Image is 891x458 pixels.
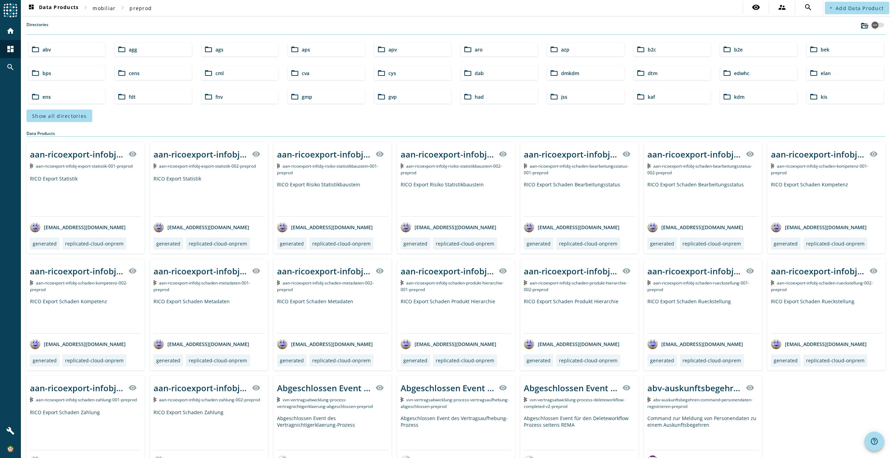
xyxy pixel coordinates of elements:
span: apv [388,46,397,53]
div: RICO Export Schaden Kompetenz [771,181,882,216]
div: RICO Export Schaden Kompetenz [30,298,141,333]
div: aan-ricoexport-infobj-schaden-rueckstellung-002-_stage_ [771,265,865,277]
div: aan-ricoexport-infobj-schaden-zahlung-001-_stage_ [30,382,124,394]
img: avatar [524,222,534,232]
div: Data Products [26,130,885,137]
div: aan-ricoexport-infobj-schaden-rueckstellung-001-_stage_ [647,265,742,277]
img: Kafka Topic: aan-ricoexport-infobj-schaden-produkt-hierarchie-001-preprod [401,280,404,285]
mat-icon: visibility [128,267,137,275]
div: aan-ricoexport-infobj-export-statistik-001-_stage_ [30,148,124,160]
img: Kafka Topic: aan-ricoexport-infobj-schaden-zahlung-002-preprod [153,397,157,402]
span: aps [302,46,310,53]
mat-icon: folder_open [31,93,40,101]
mat-icon: folder_open [118,45,126,54]
img: avatar [401,222,411,232]
div: aan-ricoexport-infobj-schaden-produkt-hierarchie-002-_stage_ [524,265,618,277]
mat-icon: folder_open [464,93,472,101]
span: Kafka Topic: aan-ricoexport-infobj-schaden-metadaten-002-preprod [277,280,374,292]
span: dab [475,70,484,77]
div: [EMAIL_ADDRESS][DOMAIN_NAME] [277,222,373,232]
div: Abgeschlossen Event für den Deleteworkflow Prozess seitens REMA [524,382,618,394]
div: replicated-cloud-onprem [65,240,124,247]
span: cml [215,70,224,77]
label: Directories [26,22,48,34]
div: RICO Export Statistik [153,175,265,216]
span: b2e [734,46,743,53]
div: replicated-cloud-onprem [806,240,865,247]
span: Kafka Topic: aan-ricoexport-infobj-schaden-kompetenz-001-preprod [771,163,868,176]
img: spoud-logo.svg [3,3,17,17]
button: mobiliar [90,2,118,14]
mat-icon: visibility [128,150,137,158]
span: bek [821,46,829,53]
div: aan-ricoexport-infobj-schaden-metadaten-002-_stage_ [277,265,371,277]
mat-icon: visibility [252,384,260,392]
img: avatar [401,339,411,349]
mat-icon: visibility [499,384,507,392]
div: RICO Export Statistik [30,175,141,216]
div: aan-ricoexport-infobj-schaden-zahlung-002-_stage_ [153,382,248,394]
mat-icon: folder_open [723,93,731,101]
span: cva [302,70,309,77]
mat-icon: visibility [752,3,760,11]
img: Kafka Topic: vvn-vertragsabwicklung-process-deleteworkflow-completed-v2-preprod [524,397,527,402]
div: [EMAIL_ADDRESS][DOMAIN_NAME] [771,339,867,349]
span: Kafka Topic: vvn-vertragsabwicklung-process-vertragnichtigerklaerung-abgeschlossen-preprod [277,397,373,409]
div: generated [280,357,304,364]
div: generated [403,240,427,247]
mat-icon: visibility [622,384,631,392]
mat-icon: build [6,427,15,435]
span: Data Products [27,4,79,12]
mat-icon: folder_open [291,45,299,54]
mat-icon: dashboard [6,45,15,53]
div: Abgeschlossen Event für den Deleteworkflow Prozess seitens REMA [524,415,635,450]
span: dmkdm [561,70,579,77]
img: avatar [771,222,781,232]
span: fdt [129,94,136,100]
span: edwhc [734,70,749,77]
mat-icon: folder_open [464,69,472,77]
mat-icon: visibility [869,150,878,158]
img: Kafka Topic: aan-ricoexport-infobj-schaden-rueckstellung-001-preprod [647,280,650,285]
mat-icon: folder_open [118,69,126,77]
span: ags [215,46,223,53]
div: replicated-cloud-onprem [436,357,494,364]
img: avatar [771,339,781,349]
img: avatar [277,339,287,349]
span: azp [561,46,569,53]
mat-icon: folder_open [550,93,558,101]
mat-icon: folder_open [118,93,126,101]
span: kis [821,94,827,100]
div: RICO Export Risiko Statistikbaustein [277,181,388,216]
mat-icon: visibility [746,384,754,392]
mat-icon: folder_open [377,93,386,101]
mat-icon: folder_open [810,69,818,77]
mat-icon: folder_open [723,69,731,77]
mat-icon: folder_open [31,69,40,77]
span: bps [42,70,51,77]
span: ens [42,94,51,100]
img: Kafka Topic: aan-ricoexport-infobj-export-statistik-002-preprod [153,163,157,168]
div: aan-ricoexport-infobj-schaden-produkt-hierarchie-001-_stage_ [401,265,495,277]
span: Kafka Topic: vvn-vertragsabwicklung-process-deleteworkflow-completed-v2-preprod [524,397,625,409]
div: RICO Export Schaden Zahlung [153,409,265,450]
mat-icon: folder_open [810,93,818,101]
div: generated [774,240,798,247]
div: [EMAIL_ADDRESS][DOMAIN_NAME] [401,222,496,232]
img: Kafka Topic: aan-ricoexport-infobj-schaden-bearbeitungsstatus-001-preprod [524,163,527,168]
div: [EMAIL_ADDRESS][DOMAIN_NAME] [153,339,249,349]
div: [EMAIL_ADDRESS][DOMAIN_NAME] [30,222,126,232]
div: RICO Export Schaden Zahlung [30,409,141,450]
div: generated [156,240,180,247]
mat-icon: visibility [622,150,631,158]
span: had [475,94,484,100]
mat-icon: folder_open [377,69,386,77]
mat-icon: visibility [746,150,754,158]
div: generated [156,357,180,364]
mat-icon: folder_open [377,45,386,54]
div: replicated-cloud-onprem [683,240,741,247]
mat-icon: folder_open [204,45,213,54]
div: [EMAIL_ADDRESS][DOMAIN_NAME] [153,222,249,232]
div: replicated-cloud-onprem [683,357,741,364]
img: avatar [277,222,287,232]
